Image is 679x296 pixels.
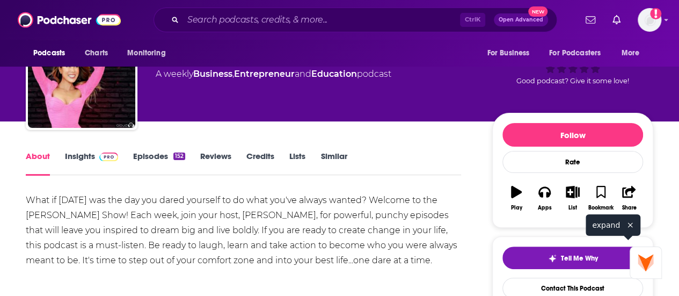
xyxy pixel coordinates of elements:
[33,46,65,61] span: Podcasts
[154,8,557,32] div: Search podcasts, credits, & more...
[28,20,135,128] img: The Jen Gottlieb Show
[502,247,643,269] button: tell me why sparkleTell Me Why
[538,205,552,211] div: Apps
[246,151,274,176] a: Credits
[499,17,543,23] span: Open Advanced
[638,8,661,32] button: Show profile menu
[502,179,530,218] button: Play
[234,69,295,79] a: Entrepreneur
[614,43,653,63] button: open menu
[494,13,548,26] button: Open AdvancedNew
[26,193,461,268] div: What if [DATE] was the day you dared yourself to do what you've always wanted? Welcome to the [PE...
[173,153,185,160] div: 152
[200,151,231,176] a: Reviews
[479,43,543,63] button: open menu
[183,11,460,28] input: Search podcasts, credits, & more...
[295,69,311,79] span: and
[311,69,357,79] a: Education
[516,77,629,85] span: Good podcast? Give it some love!
[85,46,108,61] span: Charts
[638,8,661,32] img: User Profile
[615,179,643,218] button: Share
[581,11,600,29] a: Show notifications dropdown
[542,43,616,63] button: open menu
[487,46,529,61] span: For Business
[26,151,50,176] a: About
[559,179,587,218] button: List
[156,68,391,81] div: A weekly podcast
[193,69,232,79] a: Business
[502,151,643,173] div: Rate
[18,10,121,30] img: Podchaser - Follow, Share and Rate Podcasts
[511,205,522,211] div: Play
[502,123,643,147] button: Follow
[133,151,185,176] a: Episodes152
[26,43,79,63] button: open menu
[622,46,640,61] span: More
[528,6,547,17] span: New
[99,153,118,161] img: Podchaser Pro
[549,46,601,61] span: For Podcasters
[289,151,305,176] a: Lists
[78,43,114,63] a: Charts
[638,8,661,32] span: Logged in as Ashley_Beenen
[127,46,165,61] span: Monitoring
[65,151,118,176] a: InsightsPodchaser Pro
[548,254,557,263] img: tell me why sparkle
[530,179,558,218] button: Apps
[622,205,636,211] div: Share
[568,205,577,211] div: List
[120,43,179,63] button: open menu
[460,13,485,27] span: Ctrl K
[587,179,615,218] button: Bookmark
[588,205,614,211] div: Bookmark
[320,151,347,176] a: Similar
[608,11,625,29] a: Show notifications dropdown
[650,8,661,19] svg: Add a profile image
[232,69,234,79] span: ,
[561,254,598,263] span: Tell Me Why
